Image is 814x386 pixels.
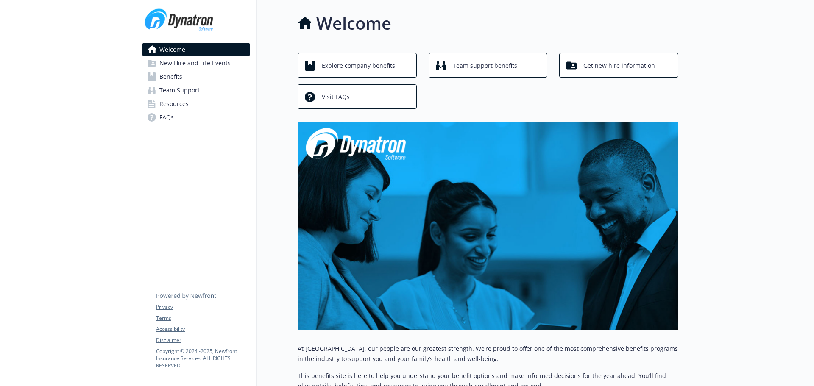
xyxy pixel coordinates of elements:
[322,58,395,74] span: Explore company benefits
[298,53,417,78] button: Explore company benefits
[298,122,678,330] img: overview page banner
[159,97,189,111] span: Resources
[159,70,182,83] span: Benefits
[156,336,249,344] a: Disclaimer
[322,89,350,105] span: Visit FAQs
[142,70,250,83] a: Benefits
[298,344,678,364] p: At [GEOGRAPHIC_DATA], our people are our greatest strength. We’re proud to offer one of the most ...
[159,111,174,124] span: FAQs
[159,56,231,70] span: New Hire and Life Events
[142,83,250,97] a: Team Support
[142,97,250,111] a: Resources
[156,325,249,333] a: Accessibility
[156,303,249,311] a: Privacy
[142,43,250,56] a: Welcome
[559,53,678,78] button: Get new hire information
[316,11,391,36] h1: Welcome
[453,58,517,74] span: Team support benefits
[156,314,249,322] a: Terms
[156,347,249,369] p: Copyright © 2024 - 2025 , Newfront Insurance Services, ALL RIGHTS RESERVED
[159,43,185,56] span: Welcome
[298,84,417,109] button: Visit FAQs
[142,56,250,70] a: New Hire and Life Events
[142,111,250,124] a: FAQs
[583,58,655,74] span: Get new hire information
[159,83,200,97] span: Team Support
[429,53,548,78] button: Team support benefits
